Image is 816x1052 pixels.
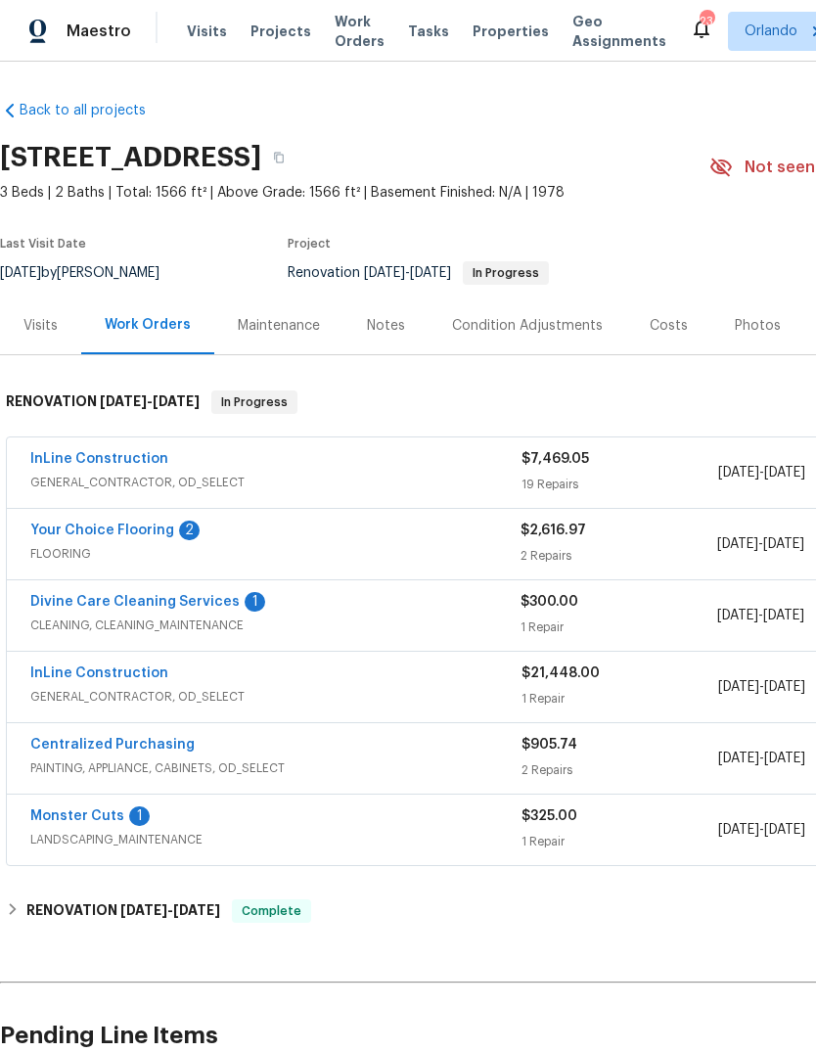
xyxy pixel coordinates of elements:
span: $7,469.05 [521,452,589,466]
span: [DATE] [173,903,220,917]
div: 1 Repair [521,617,716,637]
span: Projects [250,22,311,41]
span: Properties [473,22,549,41]
span: Renovation [288,266,549,280]
span: GENERAL_CONTRACTOR, OD_SELECT [30,687,521,707]
span: $300.00 [521,595,578,609]
span: $2,616.97 [521,524,586,537]
span: Complete [234,901,309,921]
span: - [718,677,805,697]
span: - [718,463,805,482]
span: [DATE] [763,609,804,622]
div: 1 Repair [521,689,718,709]
div: Maintenance [238,316,320,336]
div: 1 [129,806,150,826]
span: [DATE] [153,394,200,408]
span: - [364,266,451,280]
span: CLEANING, CLEANING_MAINTENANCE [30,616,521,635]
span: [DATE] [410,266,451,280]
div: 2 [179,521,200,540]
span: Maestro [67,22,131,41]
span: [DATE] [764,752,805,765]
span: [DATE] [718,466,759,480]
div: Photos [735,316,781,336]
span: [DATE] [764,680,805,694]
div: 2 Repairs [521,546,716,566]
span: - [718,820,805,840]
span: LANDSCAPING_MAINTENANCE [30,830,521,849]
span: [DATE] [717,609,758,622]
h6: RENOVATION [26,899,220,923]
span: Orlando [745,22,797,41]
h6: RENOVATION [6,390,200,414]
div: 1 [245,592,265,612]
span: Geo Assignments [572,12,666,51]
span: [DATE] [100,394,147,408]
span: $325.00 [521,809,577,823]
div: Work Orders [105,315,191,335]
span: - [120,903,220,917]
a: InLine Construction [30,666,168,680]
a: Your Choice Flooring [30,524,174,537]
span: Project [288,238,331,250]
a: Monster Cuts [30,809,124,823]
span: - [100,394,200,408]
div: 23 [700,12,713,31]
span: $905.74 [521,738,577,752]
span: In Progress [213,392,295,412]
span: [DATE] [120,903,167,917]
span: - [718,749,805,768]
span: [DATE] [764,823,805,837]
button: Copy Address [261,140,296,175]
span: Visits [187,22,227,41]
div: Notes [367,316,405,336]
span: GENERAL_CONTRACTOR, OD_SELECT [30,473,521,492]
a: Divine Care Cleaning Services [30,595,240,609]
span: FLOORING [30,544,521,564]
span: Tasks [408,24,449,38]
div: Visits [23,316,58,336]
span: In Progress [465,267,547,279]
div: 1 Repair [521,832,718,851]
div: Condition Adjustments [452,316,603,336]
a: Centralized Purchasing [30,738,195,752]
span: [DATE] [764,466,805,480]
a: InLine Construction [30,452,168,466]
span: [DATE] [718,680,759,694]
span: - [717,534,804,554]
span: - [717,606,804,625]
span: [DATE] [364,266,405,280]
div: 2 Repairs [521,760,718,780]
span: [DATE] [717,537,758,551]
span: [DATE] [718,752,759,765]
div: 19 Repairs [521,475,718,494]
span: Work Orders [335,12,385,51]
span: [DATE] [718,823,759,837]
span: $21,448.00 [521,666,600,680]
div: Costs [650,316,688,336]
span: [DATE] [763,537,804,551]
span: PAINTING, APPLIANCE, CABINETS, OD_SELECT [30,758,521,778]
